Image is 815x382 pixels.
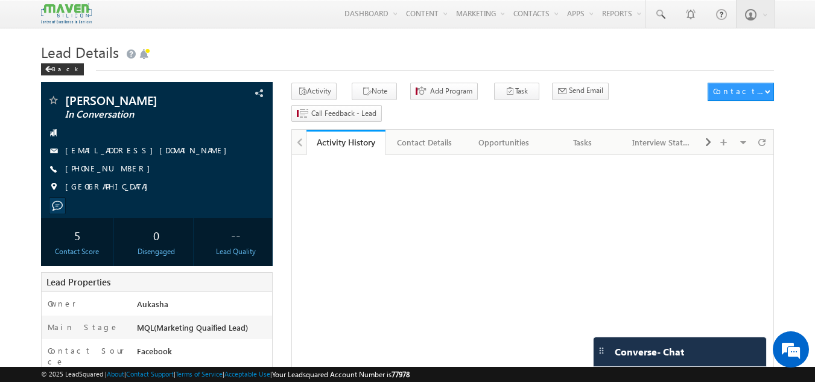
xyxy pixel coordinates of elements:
div: Tasks [553,135,612,150]
div: -- [202,224,269,246]
span: Call Feedback - Lead [311,108,376,119]
div: 5 [44,224,111,246]
span: Lead Properties [46,276,110,288]
span: Converse - Chat [615,346,684,357]
span: [PHONE_NUMBER] [65,163,156,175]
span: Send Email [569,85,603,96]
button: Note [352,83,397,100]
span: © 2025 LeadSquared | | | | | [41,369,410,380]
span: [PERSON_NAME] [65,94,208,106]
div: Lead Quality [202,246,269,257]
img: Custom Logo [41,3,92,24]
label: Main Stage [48,322,119,333]
a: Back [41,63,90,73]
label: Owner [48,298,76,309]
div: Contact Actions [713,86,764,97]
div: Contact Details [395,135,454,150]
span: Aukasha [137,299,168,309]
img: carter-drag [597,346,606,355]
a: Terms of Service [176,370,223,378]
div: MQL(Marketing Quaified Lead) [134,322,273,339]
span: 77978 [392,370,410,379]
a: Opportunities [465,130,544,155]
span: [GEOGRAPHIC_DATA] [65,181,154,193]
div: Facebook [134,345,273,362]
div: Interview Status [632,135,691,150]
a: Tasks [544,130,623,155]
span: Add Program [430,86,472,97]
a: About [107,370,124,378]
div: Opportunities [474,135,533,150]
button: Send Email [552,83,609,100]
button: Contact Actions [708,83,774,101]
span: In Conversation [65,109,208,121]
span: Your Leadsquared Account Number is [272,370,410,379]
span: Lead Details [41,42,119,62]
div: Disengaged [123,246,190,257]
button: Add Program [410,83,478,100]
div: Contact Score [44,246,111,257]
label: Contact Source [48,345,125,367]
a: Acceptable Use [224,370,270,378]
a: Contact Details [385,130,465,155]
a: Contact Support [126,370,174,378]
a: Interview Status [623,130,702,155]
button: Call Feedback - Lead [291,105,382,123]
div: Activity History [316,136,376,148]
button: Activity [291,83,337,100]
div: Back [41,63,84,75]
button: Task [494,83,539,100]
div: 0 [123,224,190,246]
a: Activity History [306,130,385,155]
a: [EMAIL_ADDRESS][DOMAIN_NAME] [65,145,233,155]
